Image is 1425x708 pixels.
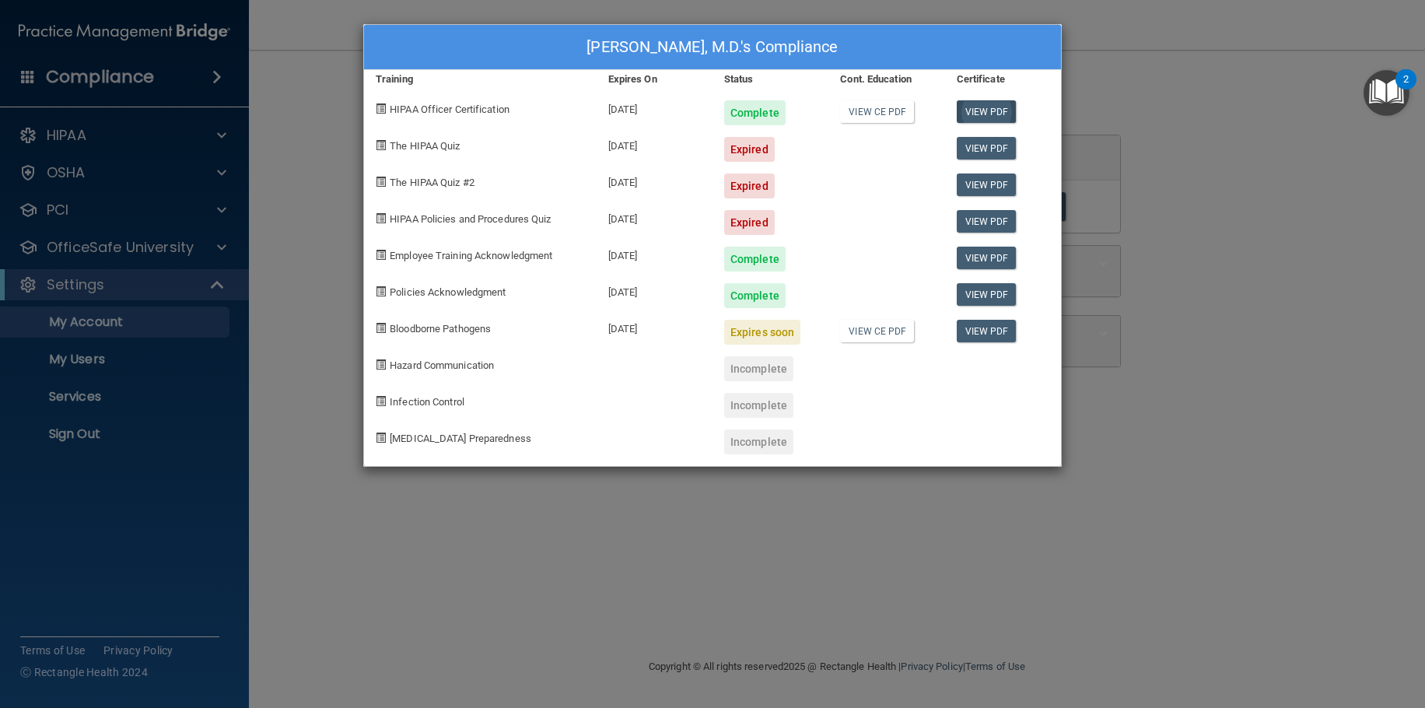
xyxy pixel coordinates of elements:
a: View PDF [957,320,1017,342]
div: [DATE] [597,272,712,308]
a: View PDF [957,283,1017,306]
div: Complete [724,283,786,308]
div: Training [364,70,597,89]
div: [DATE] [597,198,712,235]
span: Bloodborne Pathogens [390,323,491,335]
a: View CE PDF [840,320,914,342]
div: Expired [724,173,775,198]
span: Employee Training Acknowledgment [390,250,552,261]
div: Complete [724,100,786,125]
span: Policies Acknowledgment [390,286,506,298]
div: Expires soon [724,320,800,345]
div: Cont. Education [828,70,944,89]
a: View PDF [957,210,1017,233]
div: [DATE] [597,162,712,198]
span: The HIPAA Quiz [390,140,460,152]
div: Expired [724,137,775,162]
span: The HIPAA Quiz #2 [390,177,474,188]
div: Complete [724,247,786,272]
div: [DATE] [597,308,712,345]
button: Open Resource Center, 2 new notifications [1364,70,1409,116]
span: Hazard Communication [390,359,494,371]
a: View PDF [957,137,1017,159]
span: HIPAA Officer Certification [390,103,509,115]
a: View PDF [957,100,1017,123]
div: Incomplete [724,393,793,418]
span: Infection Control [390,396,464,408]
div: Status [712,70,828,89]
div: Incomplete [724,429,793,454]
div: 2 [1403,79,1409,100]
div: Incomplete [724,356,793,381]
a: View PDF [957,247,1017,269]
div: Expired [724,210,775,235]
a: View PDF [957,173,1017,196]
div: [PERSON_NAME], M.D.'s Compliance [364,25,1061,70]
a: View CE PDF [840,100,914,123]
div: [DATE] [597,89,712,125]
div: Expires On [597,70,712,89]
span: [MEDICAL_DATA] Preparedness [390,433,531,444]
div: [DATE] [597,125,712,162]
div: Certificate [945,70,1061,89]
span: HIPAA Policies and Procedures Quiz [390,213,551,225]
div: [DATE] [597,235,712,272]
